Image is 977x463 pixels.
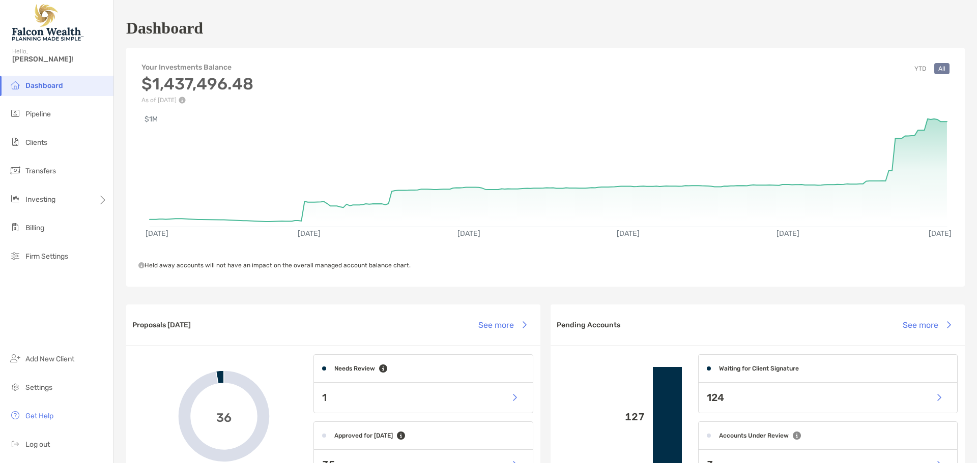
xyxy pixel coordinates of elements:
span: Firm Settings [25,252,68,261]
img: clients icon [9,136,21,148]
span: Log out [25,440,50,449]
h3: $1,437,496.48 [141,74,253,94]
button: All [934,63,950,74]
img: dashboard icon [9,79,21,91]
h3: Pending Accounts [557,321,620,329]
img: firm-settings icon [9,250,21,262]
img: pipeline icon [9,107,21,119]
span: Held away accounts will not have an impact on the overall managed account balance chart. [138,262,411,269]
img: Performance Info [179,97,186,104]
button: See more [895,314,959,336]
text: [DATE] [777,229,799,238]
button: YTD [910,63,930,74]
h1: Dashboard [126,19,203,38]
span: Add New Client [25,355,74,363]
text: [DATE] [617,229,640,238]
h4: Needs Review [334,365,375,372]
p: 124 [707,391,724,404]
span: Settings [25,383,52,392]
text: [DATE] [146,229,168,238]
img: billing icon [9,221,21,233]
text: [DATE] [929,229,952,238]
span: [PERSON_NAME]! [12,55,107,64]
span: Clients [25,138,47,147]
img: investing icon [9,193,21,205]
span: Investing [25,195,55,204]
text: [DATE] [457,229,480,238]
span: Pipeline [25,110,51,118]
span: Billing [25,224,44,232]
h4: Your Investments Balance [141,63,253,72]
img: transfers icon [9,164,21,176]
h4: Accounts Under Review [719,432,789,439]
button: See more [470,314,534,336]
h4: Waiting for Client Signature [719,365,799,372]
p: 1 [322,391,327,404]
h4: Approved for [DATE] [334,432,393,439]
h3: Proposals [DATE] [132,321,191,329]
img: get-help icon [9,409,21,421]
img: Falcon Wealth Planning Logo [12,4,83,41]
img: add_new_client icon [9,352,21,364]
span: Get Help [25,412,53,420]
text: [DATE] [298,229,321,238]
img: logout icon [9,438,21,450]
img: settings icon [9,381,21,393]
p: As of [DATE] [141,97,253,104]
span: 36 [216,409,232,424]
span: Dashboard [25,81,63,90]
span: Transfers [25,167,56,175]
p: 127 [559,411,645,423]
text: $1M [145,115,158,124]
